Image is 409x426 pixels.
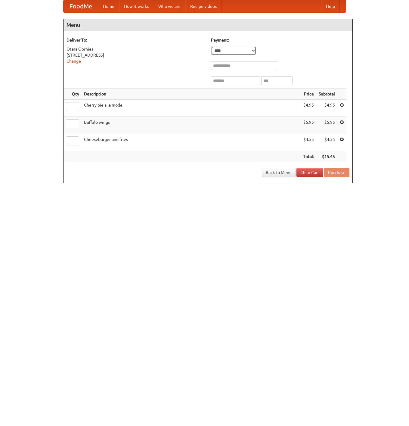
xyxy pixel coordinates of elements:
th: Qty [64,89,82,100]
td: $4.95 [316,100,337,117]
td: $5.95 [316,117,337,134]
th: Price [301,89,316,100]
a: Home [98,0,119,12]
a: FoodMe [64,0,98,12]
h4: Menu [64,19,352,31]
h5: Payment: [211,37,349,43]
td: Buffalo wings [82,117,301,134]
th: Subtotal [316,89,337,100]
button: Purchase [324,168,349,177]
td: Cherry pie a la mode [82,100,301,117]
a: Back to Menu [262,168,296,177]
a: Help [321,0,340,12]
td: $4.55 [301,134,316,151]
td: $5.95 [301,117,316,134]
div: Otara Oorhies [67,46,205,52]
a: Clear Cart [296,168,323,177]
h5: Deliver To: [67,37,205,43]
td: Cheeseburger and fries [82,134,301,151]
th: Total: [301,151,316,162]
a: Who we are [153,0,185,12]
th: $15.45 [316,151,337,162]
a: Change [67,59,81,64]
td: $4.55 [316,134,337,151]
a: How it works [119,0,153,12]
td: $4.95 [301,100,316,117]
div: [STREET_ADDRESS] [67,52,205,58]
a: Recipe videos [185,0,222,12]
th: Description [82,89,301,100]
